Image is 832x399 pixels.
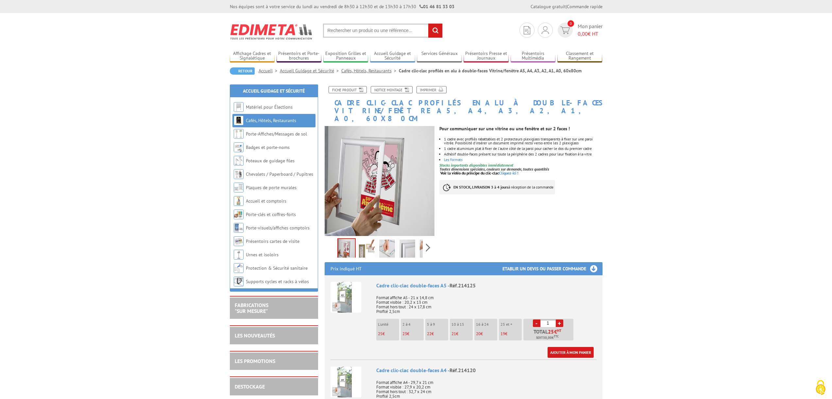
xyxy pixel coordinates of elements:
a: Porte-visuels/affiches comptoirs [246,225,310,231]
p: € [378,332,399,336]
a: Fiche produit [329,86,367,93]
p: 5 à 9 [427,322,448,327]
a: Voir la vidéo du principe du clic-clacCliquez-ici ! [440,171,518,175]
a: LES PROMOTIONS [235,358,275,364]
span: Voir la vidéo du principe du clic-clac [440,171,499,175]
div: Cadre clic-clac double-faces A4 - [376,367,597,374]
a: Classement et Rangement [557,51,603,62]
img: Plaques de porte murales [234,183,244,192]
span: € HT [578,30,603,38]
p: Format affiche A4 - 29,7 x 21 cm Format visible : 27,9 x 20,2 cm Format hors tout : 32,7 x 24 cm ... [376,376,597,399]
a: Protection & Sécurité sanitaire [246,265,308,271]
div: | [531,3,603,10]
h3: Etablir un devis ou passer commande [502,262,603,275]
a: FABRICATIONS"Sur Mesure" [235,302,268,314]
a: Porte-Affiches/Messages de sol [246,131,307,137]
a: Services Généraux [417,51,462,62]
a: Accueil Guidage et Sécurité [280,68,341,74]
span: 30,00 [543,335,552,340]
img: 214125_cadre_clic_clac_double_faces_vitrine.jpg [325,126,435,236]
span: Réf.214120 [450,367,476,373]
a: Exposition Grilles et Panneaux [323,51,368,62]
a: devis rapide 0 Mon panier 0,00€ HT [556,23,603,38]
img: Supports cycles et racks à vélos [234,277,244,286]
p: L'unité [378,322,399,327]
img: Urnes et isoloirs [234,250,244,260]
a: Affichage Cadres et Signalétique [230,51,275,62]
img: Poteaux de guidage files [234,156,244,166]
font: Stocks importants disponibles immédiatement [439,163,513,168]
p: € [451,332,473,336]
span: Mon panier [578,23,603,38]
img: devis rapide [542,26,549,34]
img: Porte-visuels/affiches comptoirs [234,223,244,233]
a: - [533,319,540,327]
a: Accueil Guidage et Sécurité [370,51,415,62]
h1: Cadre clic-clac profilés en alu à double-faces Vitrine/fenêtre A5, A4, A3, A2, A1, A0, 60x80cm [320,86,607,123]
a: Urnes et isoloirs [246,252,279,258]
span: Next [425,242,431,253]
a: Accueil Guidage et Sécurité [243,88,305,94]
button: Cookies (fenêtre modale) [809,377,832,399]
a: DESTOCKAGE [235,383,265,390]
a: Ajouter à mon panier [548,347,594,358]
a: Supports cycles et racks à vélos [246,279,309,284]
input: Rechercher un produit ou une référence... [323,24,443,38]
a: Cafés, Hôtels, Restaurants [246,118,296,123]
p: 16 à 24 [476,322,497,327]
p: 10 à 15 [451,322,473,327]
li: 1 cadre aluminium plat à fixer de l'autre côté de la paroi pour cacher le dos du premier cadre [444,147,602,151]
img: Porte-Affiches/Messages de sol [234,129,244,139]
img: Cadre clic-clac double-faces A5 [331,282,361,313]
img: 214125.jpg [359,240,375,260]
img: Chevalets / Paperboard / Pupitres [234,169,244,179]
a: Accueil [259,68,280,74]
img: 214125_cadre_clic_clac_1_bis.jpg [420,240,435,260]
span: 0,00 [578,30,588,37]
img: Matériel pour Élections [234,102,244,112]
img: 214125_cadre_clic_clac_3.jpg [399,240,415,260]
span: 23 [402,331,407,336]
a: Poteaux de guidage files [246,158,295,164]
span: 25 [548,329,554,334]
img: Accueil et comptoirs [234,196,244,206]
span: Réf.214125 [450,282,476,289]
em: Toutes dimensions spéciales, couleurs sur demande, toutes quantités [439,167,549,172]
div: Nos équipes sont à votre service du lundi au vendredi de 8h30 à 12h30 et de 13h30 à 17h30 [230,3,454,10]
p: Total [525,329,573,340]
img: Porte-clés et coffres-forts [234,209,244,219]
a: Badges et porte-noms [246,144,290,150]
img: devis rapide [560,27,570,34]
img: Badges et porte-noms [234,142,244,152]
a: Catalogue gratuit [531,4,566,9]
span: 25 [378,331,382,336]
img: Cafés, Hôtels, Restaurants [234,116,244,125]
strong: EN STOCK, LIVRAISON 3 à 4 jours [453,185,508,190]
p: à réception de la commande [439,180,555,194]
img: devis rapide [524,26,530,34]
img: Protection & Sécurité sanitaire [234,263,244,273]
img: Présentoirs cartes de visite [234,236,244,246]
a: Notice Montage [371,86,413,93]
strong: Pour communiquer sur une vitrine ou une fenêtre et sur 2 faces ! [439,126,570,132]
sup: HT [557,328,561,333]
a: LES NOUVEAUTÉS [235,332,275,339]
p: 2 à 4 [402,322,424,327]
p: € [427,332,448,336]
a: Cafés, Hôtels, Restaurants [341,68,399,74]
div: Cadre clic-clac double-faces A5 - [376,282,597,289]
span: 0 [568,20,574,27]
span: 20 [476,331,481,336]
img: Cookies (fenêtre modale) [812,379,829,396]
img: 214125_cadre_clic_clac_4.jpg [379,240,395,260]
a: Présentoirs Presse et Journaux [464,51,509,62]
span: 19 [501,331,505,336]
p: € [476,332,497,336]
a: Plaques de porte murales [246,185,297,190]
a: Imprimer [416,86,447,93]
input: rechercher [428,24,442,38]
a: Présentoirs Multimédia [511,51,556,62]
img: Cadre clic-clac double-faces A4 [331,367,361,397]
a: + [556,319,563,327]
a: Accueil et comptoirs [246,198,286,204]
